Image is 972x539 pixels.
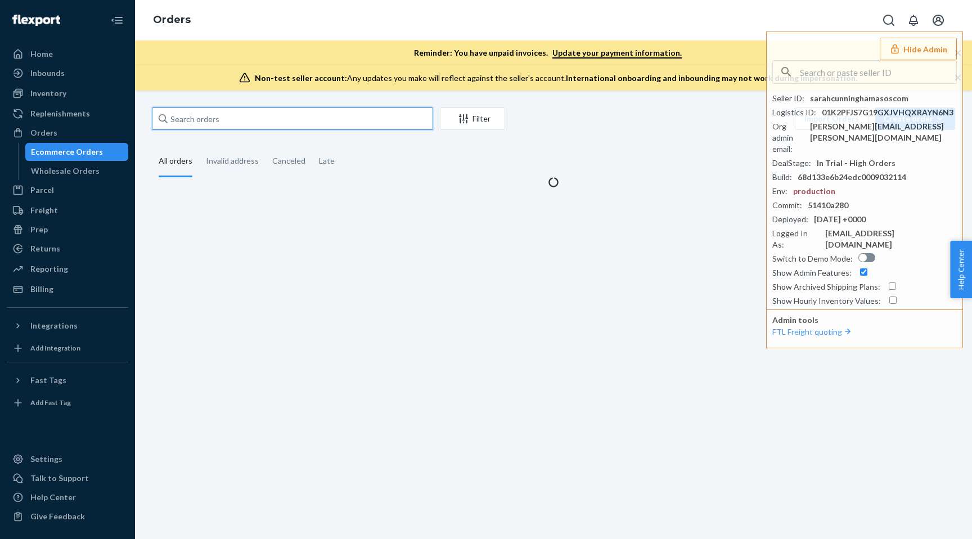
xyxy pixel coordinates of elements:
div: Replenishments [30,108,90,119]
div: 68d133e6b24edc0009032114 [798,172,906,183]
a: Inventory [7,84,128,102]
div: [DATE] +0000 [814,214,866,225]
div: Settings [30,453,62,465]
div: Talk to Support [30,473,89,484]
div: Help Center [30,492,76,503]
div: Filter [440,113,505,124]
div: Inbounds [30,68,65,79]
div: DealStage : [772,158,811,169]
div: Logged In As : [772,228,820,250]
div: Parcel [30,185,54,196]
a: Freight [7,201,128,219]
div: Org admin email : [772,121,804,155]
a: Add Integration [7,339,128,357]
div: Deployed : [772,214,808,225]
div: Canceled [272,146,305,176]
div: Show Archived Shipping Plans : [772,281,880,293]
button: Open Search Box [877,9,900,32]
div: [PERSON_NAME][EMAIL_ADDRESS][PERSON_NAME][DOMAIN_NAME] [810,121,957,143]
button: Open notifications [902,9,925,32]
a: Settings [7,450,128,468]
div: Home [30,48,53,60]
button: Give Feedback [7,507,128,525]
button: Hide Admin [880,38,957,60]
div: 01K2PFJS7G19GXJVHQXRAYN6N3 [822,107,953,118]
a: Orders [153,14,191,26]
div: Logistics ID : [772,107,816,118]
div: All orders [159,146,192,177]
div: Fast Tags [30,375,66,386]
a: Replenishments [7,105,128,123]
a: Reporting [7,260,128,278]
a: Home [7,45,128,63]
div: Add Integration [30,343,80,353]
div: Any updates you make will reflect against the seller's account. [255,73,857,84]
a: Billing [7,280,128,298]
a: Talk to Support [7,469,128,487]
a: Add Fast Tag [7,394,128,412]
div: [EMAIL_ADDRESS][DOMAIN_NAME] [825,228,957,250]
div: Give Feedback [30,511,85,522]
a: Returns [7,240,128,258]
div: Reporting [30,263,68,275]
a: Wholesale Orders [25,162,129,180]
a: Parcel [7,181,128,199]
div: sarahcunninghamasoscom [810,93,908,104]
a: Orders [7,124,128,142]
div: Env : [772,186,787,197]
div: Inventory [30,88,66,99]
p: Admin tools [772,315,957,326]
div: 51410a280 [808,200,848,211]
a: FTL Freight quoting [772,327,853,336]
div: Billing [30,284,53,295]
div: Wholesale Orders [31,165,100,177]
div: Seller ID : [772,93,804,104]
div: Freight [30,205,58,216]
a: Prep [7,221,128,239]
a: Update your payment information. [552,48,682,59]
div: Ecommerce Orders [31,146,103,158]
div: Invalid address [206,146,259,176]
div: Orders [30,127,57,138]
input: Search or paste seller ID [800,61,956,83]
button: Help Center [950,241,972,298]
button: Filter [440,107,505,130]
span: International onboarding and inbounding may not work during impersonation. [566,73,857,83]
div: Integrations [30,320,78,331]
div: Switch to Demo Mode : [772,253,853,264]
input: Search orders [152,107,433,130]
a: Inbounds [7,64,128,82]
a: Help Center [7,488,128,506]
p: Reminder: You have unpaid invoices. [414,47,682,59]
button: Close Navigation [106,9,128,32]
div: Build : [772,172,792,183]
div: Show Hourly Inventory Values : [772,295,881,307]
div: In Trial - High Orders [817,158,895,169]
div: Show Admin Features : [772,267,852,279]
div: Late [319,146,335,176]
div: Returns [30,243,60,254]
div: production [793,186,835,197]
span: Non-test seller account: [255,73,347,83]
a: Ecommerce Orders [25,143,129,161]
div: Commit : [772,200,802,211]
img: Flexport logo [12,15,60,26]
button: Integrations [7,317,128,335]
button: Open account menu [927,9,949,32]
div: Add Fast Tag [30,398,71,407]
button: Fast Tags [7,371,128,389]
div: Prep [30,224,48,235]
ol: breadcrumbs [144,4,200,37]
